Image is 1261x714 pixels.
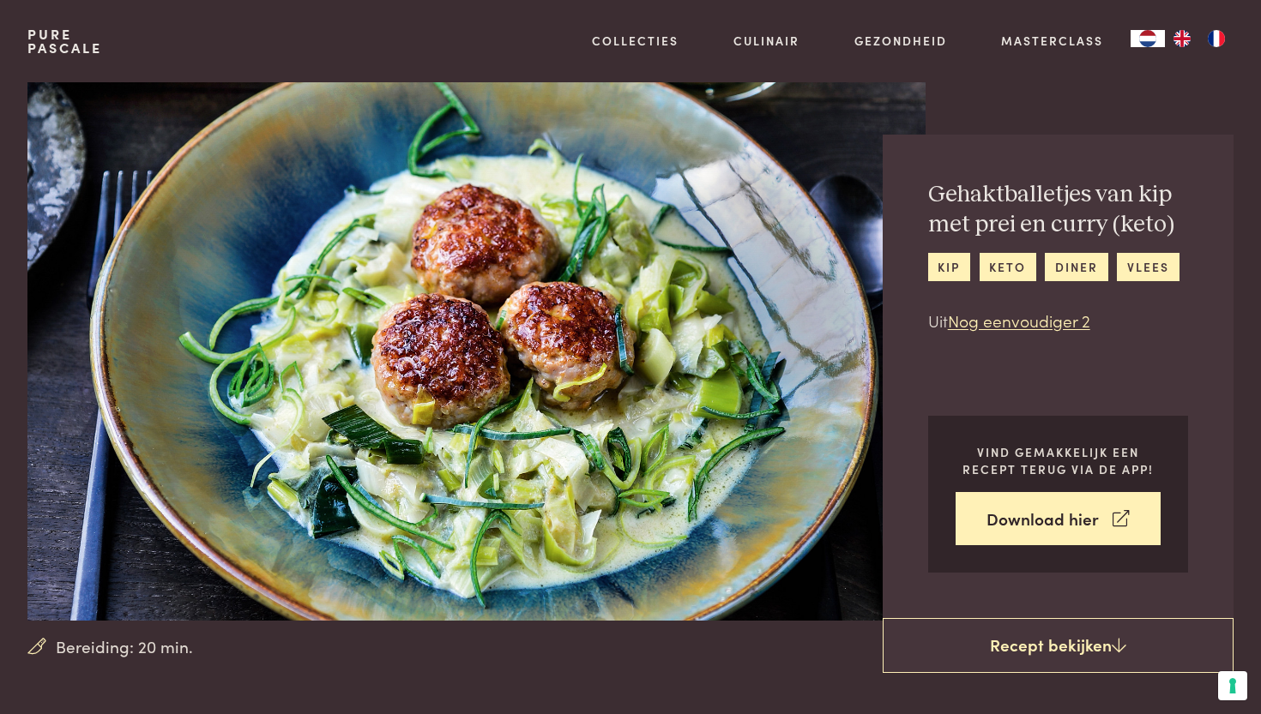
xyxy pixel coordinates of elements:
[1001,32,1103,50] a: Masterclass
[948,309,1090,332] a: Nog eenvoudiger 2
[854,32,947,50] a: Gezondheid
[1165,30,1199,47] a: EN
[1131,30,1234,47] aside: Language selected: Nederlands
[1045,253,1107,281] a: diner
[1131,30,1165,47] div: Language
[1218,671,1247,700] button: Uw voorkeuren voor toestemming voor trackingtechnologieën
[928,309,1188,333] p: Uit
[1117,253,1179,281] a: vlees
[1199,30,1234,47] a: FR
[56,634,193,659] span: Bereiding: 20 min.
[1131,30,1165,47] a: NL
[592,32,679,50] a: Collecties
[956,443,1161,478] p: Vind gemakkelijk een recept terug via de app!
[928,180,1188,239] h2: Gehaktballetjes van kip met prei en curry (keto)
[27,27,102,55] a: PurePascale
[980,253,1036,281] a: keto
[883,618,1234,673] a: Recept bekijken
[27,82,926,621] img: Gehaktballetjes van kip met prei en curry (keto)
[928,253,970,281] a: kip
[733,32,799,50] a: Culinair
[956,492,1161,546] a: Download hier
[1165,30,1234,47] ul: Language list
